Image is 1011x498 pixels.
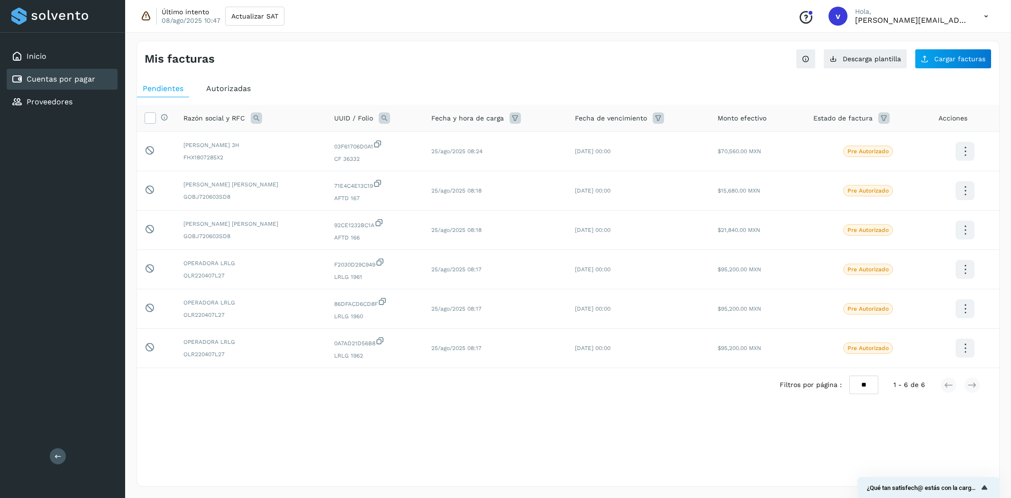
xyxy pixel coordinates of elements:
[334,312,416,321] span: LRLG 1960
[7,92,118,112] div: Proveedores
[934,55,985,62] span: Cargar facturas
[145,52,215,66] h4: Mis facturas
[162,16,220,25] p: 08/ago/2025 10:47
[183,153,319,162] span: FHX1807285X2
[718,113,766,123] span: Monto efectivo
[183,271,319,280] span: OLR220407L27
[27,52,46,61] a: Inicio
[334,233,416,242] span: AFTD 166
[855,16,969,25] p: victor.romero@fidum.com.mx
[7,46,118,67] div: Inicio
[718,266,761,273] span: $95,200.00 MXN
[183,298,319,307] span: OPERADORA LRLG
[575,148,610,155] span: [DATE] 00:00
[334,139,416,151] span: 03F61706D0A1
[431,227,482,233] span: 25/ago/2025 08:18
[183,193,319,201] span: GOBJ720603SD8
[575,266,610,273] span: [DATE] 00:00
[431,148,483,155] span: 25/ago/2025 08:24
[225,7,284,26] button: Actualizar SAT
[334,155,416,163] span: CF 36332
[183,259,319,267] span: OPERADORA LRLG
[575,345,610,351] span: [DATE] 00:00
[431,305,482,312] span: 25/ago/2025 08:17
[183,311,319,319] span: OLR220407L27
[334,351,416,360] span: LRLG 1962
[183,350,319,359] span: OLR220407L27
[847,305,889,312] p: Pre Autorizado
[575,187,610,194] span: [DATE] 00:00
[847,345,889,351] p: Pre Autorizado
[718,187,760,194] span: $15,680.00 MXN
[823,49,907,69] button: Descarga plantilla
[847,187,889,194] p: Pre Autorizado
[231,13,278,19] span: Actualizar SAT
[431,266,482,273] span: 25/ago/2025 08:17
[843,55,901,62] span: Descarga plantilla
[334,297,416,308] span: 86DFACD6CD8F
[334,218,416,230] span: 92CE1232BC1A
[718,305,761,312] span: $95,200.00 MXN
[718,148,761,155] span: $70,560.00 MXN
[27,74,95,83] a: Cuentas por pagar
[847,266,889,273] p: Pre Autorizado
[718,345,761,351] span: $95,200.00 MXN
[431,345,482,351] span: 25/ago/2025 08:17
[575,113,647,123] span: Fecha de vencimiento
[334,273,416,281] span: LRLG 1961
[334,194,416,203] span: AFTD 167
[206,84,251,93] span: Autorizadas
[893,380,925,390] span: 1 - 6 de 6
[847,148,889,155] p: Pre Autorizado
[575,305,610,312] span: [DATE] 00:00
[855,8,969,16] p: Hola,
[915,49,992,69] button: Cargar facturas
[718,227,760,233] span: $21,840.00 MXN
[780,380,842,390] span: Filtros por página :
[575,227,610,233] span: [DATE] 00:00
[431,113,504,123] span: Fecha y hora de carga
[867,484,979,491] span: ¿Qué tan satisfech@ estás con la carga de tus facturas?
[183,141,319,149] span: [PERSON_NAME] 3H
[7,69,118,90] div: Cuentas por pagar
[183,113,245,123] span: Razón social y RFC
[162,8,209,16] p: Último intento
[334,336,416,348] span: 0A7AD21D56B8
[867,482,990,493] button: Mostrar encuesta - ¿Qué tan satisfech@ estás con la carga de tus facturas?
[27,97,73,106] a: Proveedores
[334,113,373,123] span: UUID / Folio
[183,220,319,228] span: [PERSON_NAME] [PERSON_NAME]
[143,84,183,93] span: Pendientes
[183,338,319,346] span: OPERADORA LRLG
[813,113,873,123] span: Estado de factura
[183,232,319,240] span: GOBJ720603SD8
[334,258,416,269] span: F2030D29C949
[183,180,319,189] span: [PERSON_NAME] [PERSON_NAME]
[847,227,889,233] p: Pre Autorizado
[431,187,482,194] span: 25/ago/2025 08:18
[938,113,967,123] span: Acciones
[334,179,416,190] span: 71E4C4E13C19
